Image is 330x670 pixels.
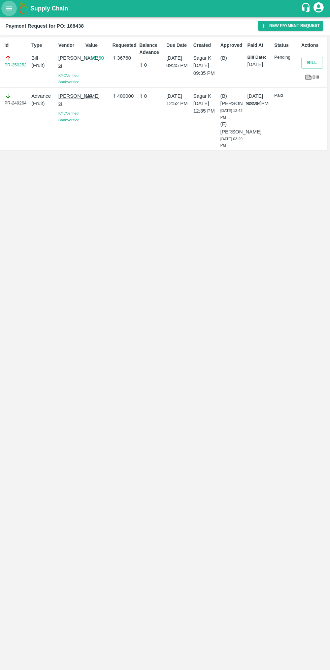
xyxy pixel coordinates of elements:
[139,92,164,100] p: ₹ 0
[220,137,242,148] span: [DATE] 03:29 PM
[301,57,323,69] button: Bill
[312,1,325,16] div: account of current user
[4,92,29,106] div: PR-249264
[112,42,137,49] p: Requested
[166,54,191,69] p: [DATE] 09:45 PM
[5,23,84,29] b: Payment Request for PO: 168438
[4,62,27,68] a: PR-250252
[220,54,244,62] p: (B)
[247,54,271,61] p: Bill Date:
[258,21,323,31] button: New Payment Request
[58,80,79,84] span: Bank Verified
[247,42,271,49] p: Paid At
[247,61,271,68] p: [DATE]
[274,42,299,49] p: Status
[193,92,218,100] p: Sagar K
[247,92,271,108] p: [DATE] 03:32 PM
[85,54,109,62] p: ₹ 36760
[58,54,82,69] p: [PERSON_NAME] G
[30,4,301,13] a: Supply Chain
[193,42,218,49] p: Created
[301,71,323,83] a: Bill
[112,54,137,62] p: ₹ 36760
[220,42,244,49] p: Approved
[274,92,299,99] p: Paid
[1,1,17,16] button: open drawer
[31,100,56,107] p: ( Fruit )
[58,42,82,49] p: Vendor
[193,54,218,62] p: Sagar K
[30,5,68,12] b: Supply Chain
[193,100,218,115] p: [DATE] 12:35 PM
[166,92,191,108] p: [DATE] 12:52 PM
[58,73,78,78] span: KYC Verified
[31,54,56,62] p: Bill
[17,2,30,15] img: logo
[301,42,326,49] p: Actions
[220,109,242,119] span: [DATE] 12:42 PM
[31,42,56,49] p: Type
[166,42,191,49] p: Due Date
[58,92,82,108] p: [PERSON_NAME] G
[220,92,244,108] p: (B) [PERSON_NAME]
[58,118,79,122] span: Bank Verified
[85,92,109,100] p: NA
[4,42,29,49] p: Id
[193,62,218,77] p: [DATE] 09:35 PM
[58,111,78,115] span: KYC Verified
[112,92,137,100] p: ₹ 400000
[31,62,56,69] p: ( Fruit )
[220,120,244,135] p: (F) [PERSON_NAME]
[301,2,312,14] div: customer-support
[139,61,164,69] p: ₹ 0
[139,42,164,56] p: Balance Advance
[85,42,109,49] p: Value
[274,54,299,61] p: Pending
[31,92,56,100] p: Advance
